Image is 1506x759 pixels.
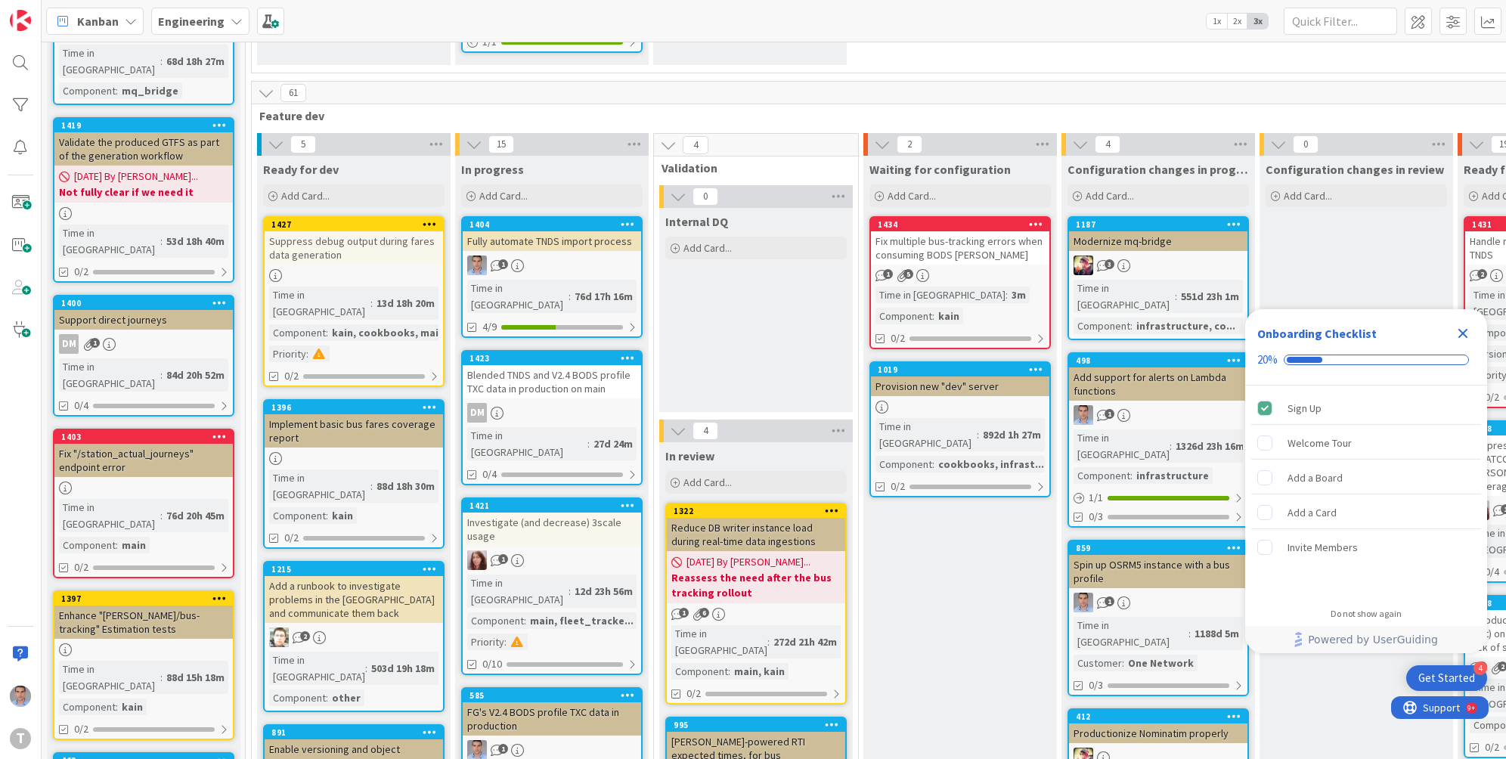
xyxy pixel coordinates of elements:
[1089,509,1103,525] span: 0/3
[271,402,443,413] div: 1396
[871,363,1049,396] div: 1019Provision new "dev" server
[158,14,225,29] b: Engineering
[1069,488,1247,507] div: 1/1
[463,499,641,513] div: 1421
[116,537,118,553] span: :
[1095,135,1120,153] span: 4
[59,225,160,258] div: Time in [GEOGRAPHIC_DATA]
[59,699,116,715] div: Component
[1076,219,1247,230] div: 1187
[326,507,328,524] span: :
[1074,256,1093,275] img: VB
[665,503,847,705] a: 1322Reduce DB writer instance load during real-time data ingestions[DATE] By [PERSON_NAME]...Reas...
[587,435,590,452] span: :
[53,590,234,740] a: 1397Enhance "[PERSON_NAME]/bus-tracking" Estimation testsTime in [GEOGRAPHIC_DATA]:88d 15h 18mCom...
[1069,218,1247,251] div: 1187Modernize mq-bridge
[1069,354,1247,367] div: 498
[498,744,508,754] span: 1
[498,554,508,564] span: 1
[116,699,118,715] span: :
[871,218,1049,265] div: 1434Fix multiple bus-tracking errors when consuming BODS [PERSON_NAME]
[1331,608,1402,620] div: Do not show again
[728,663,730,680] span: :
[463,689,641,736] div: 585FG's V2.4 BODS profile TXC data in production
[590,435,637,452] div: 27d 24m
[1122,655,1124,671] span: :
[977,426,979,443] span: :
[1191,625,1243,642] div: 1188d 5m
[1130,318,1133,334] span: :
[686,686,701,702] span: 0/2
[265,627,443,647] div: VD
[54,296,233,330] div: 1400Support direct journeys
[265,401,443,448] div: 1396Implement basic bus fares coverage report
[467,634,504,650] div: Priority
[118,699,147,715] div: kain
[118,537,150,553] div: main
[1485,564,1499,580] span: 0/4
[1133,318,1239,334] div: infrastructure, co...
[1477,269,1487,279] span: 2
[59,661,160,694] div: Time in [GEOGRAPHIC_DATA]
[61,120,233,131] div: 1419
[269,469,370,503] div: Time in [GEOGRAPHIC_DATA]
[90,338,100,348] span: 1
[1069,405,1247,425] div: LD
[284,530,299,546] span: 0/2
[667,718,845,732] div: 995
[1069,256,1247,275] div: VB
[467,280,569,313] div: Time in [GEOGRAPHIC_DATA]
[891,479,905,494] span: 0/2
[54,119,233,166] div: 1419Validate the produced GTFS as part of the generation workflow
[1074,318,1130,334] div: Component
[54,132,233,166] div: Validate the produced GTFS as part of the generation workflow
[463,513,641,546] div: Investigate (and decrease) 3scale usage
[118,82,182,99] div: mq_bridge
[1124,655,1198,671] div: One Network
[875,308,932,324] div: Component
[1251,496,1481,529] div: Add a Card is incomplete.
[76,6,84,18] div: 9+
[271,727,443,738] div: 891
[370,478,373,494] span: :
[54,592,233,639] div: 1397Enhance "[PERSON_NAME]/bus-tracking" Estimation tests
[1257,324,1377,342] div: Onboarding Checklist
[467,550,487,570] img: KS
[54,430,233,477] div: 1403Fix "/station_actual_journeys" endpoint error
[871,218,1049,231] div: 1434
[1008,287,1030,303] div: 3m
[1172,438,1248,454] div: 1326d 23h 16m
[59,184,228,200] b: Not fully clear if we need it
[1251,426,1481,460] div: Welcome Tour is incomplete.
[265,414,443,448] div: Implement basic bus fares coverage report
[1251,531,1481,564] div: Invite Members is incomplete.
[74,264,88,280] span: 0/2
[373,295,438,311] div: 13d 18h 20m
[463,702,641,736] div: FG's V2.4 BODS profile TXC data in production
[54,119,233,132] div: 1419
[1068,540,1249,696] a: 859Spin up OSRM5 instance with a bus profileLDTime in [GEOGRAPHIC_DATA]:1188d 5mCustomer:One Netw...
[74,721,88,737] span: 0/2
[871,363,1049,376] div: 1019
[524,612,526,629] span: :
[53,117,234,283] a: 1419Validate the produced GTFS as part of the generation workflow[DATE] By [PERSON_NAME]...Not fu...
[463,352,641,398] div: 1423Blended TNDS and V2.4 BODS profile TXC data in production on main
[271,564,443,575] div: 1215
[1105,259,1114,269] span: 3
[1069,218,1247,231] div: 1187
[10,10,31,31] img: Visit kanbanzone.com
[1177,288,1243,305] div: 551d 23h 1m
[932,456,934,472] span: :
[683,241,732,255] span: Add Card...
[482,656,502,672] span: 0/10
[373,478,438,494] div: 88d 18h 30m
[878,364,1049,375] div: 1019
[53,295,234,417] a: 1400Support direct journeysDMTime in [GEOGRAPHIC_DATA]:84d 20h 52m0/4
[482,466,497,482] span: 0/4
[875,418,977,451] div: Time in [GEOGRAPHIC_DATA]
[1245,386,1487,598] div: Checklist items
[59,537,116,553] div: Component
[1245,309,1487,653] div: Checklist Container
[469,219,641,230] div: 1404
[1284,8,1397,35] input: Quick Filter...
